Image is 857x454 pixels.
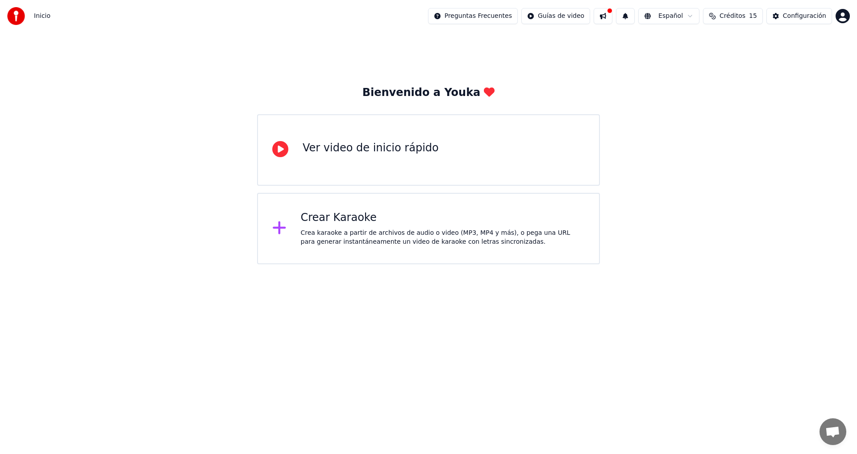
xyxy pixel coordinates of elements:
span: Inicio [34,12,50,21]
div: Crea karaoke a partir de archivos de audio o video (MP3, MP4 y más), o pega una URL para generar ... [301,229,585,246]
img: youka [7,7,25,25]
div: Crear Karaoke [301,211,585,225]
nav: breadcrumb [34,12,50,21]
button: Créditos15 [703,8,763,24]
div: Bienvenido a Youka [362,86,495,100]
button: Configuración [766,8,832,24]
div: Chat abierto [820,418,846,445]
button: Preguntas Frecuentes [428,8,518,24]
button: Guías de video [521,8,590,24]
div: Configuración [783,12,826,21]
span: 15 [749,12,757,21]
span: Créditos [720,12,745,21]
div: Ver video de inicio rápido [303,141,439,155]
